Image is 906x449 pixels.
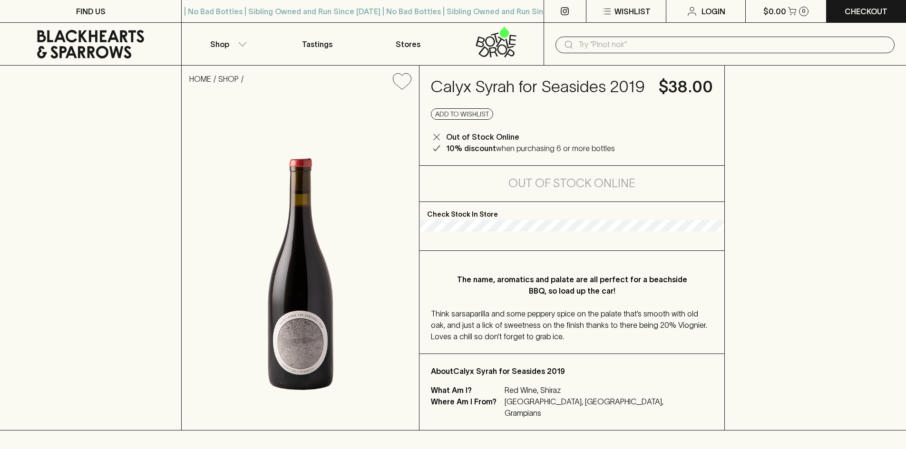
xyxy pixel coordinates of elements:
p: FIND US [76,6,106,17]
p: Stores [396,38,420,50]
p: Out of Stock Online [446,131,519,143]
p: The name, aromatics and palate are all perfect for a beachside BBQ, so load up the car! [450,274,694,296]
a: Stores [363,23,453,65]
p: when purchasing 6 or more bottles [446,143,615,154]
p: Wishlist [614,6,651,17]
button: Shop [182,23,272,65]
p: Check Stock In Store [419,202,724,220]
p: Login [701,6,725,17]
span: Think sarsaparilla and some peppery spice on the palate that’s smooth with old oak, and just a li... [431,309,707,341]
a: Tastings [272,23,362,65]
a: SHOP [218,75,239,83]
p: Tastings [302,38,332,50]
h4: $38.00 [659,77,713,97]
p: Where Am I From? [431,396,502,419]
p: About Calyx Syrah for Seasides 2019 [431,365,713,377]
p: Checkout [845,6,887,17]
h4: Calyx Syrah for Seasides 2019 [431,77,647,97]
button: Add to wishlist [389,69,415,94]
h5: Out of Stock Online [508,176,635,191]
a: HOME [189,75,211,83]
input: Try "Pinot noir" [578,37,887,52]
b: 10% discount [446,144,496,153]
p: 0 [802,9,806,14]
p: $0.00 [763,6,786,17]
p: [GEOGRAPHIC_DATA], [GEOGRAPHIC_DATA], Grampians [505,396,701,419]
p: What Am I? [431,384,502,396]
img: 33942.png [182,97,419,430]
p: Red Wine, Shiraz [505,384,701,396]
button: Add to wishlist [431,108,493,120]
p: Shop [210,38,229,50]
